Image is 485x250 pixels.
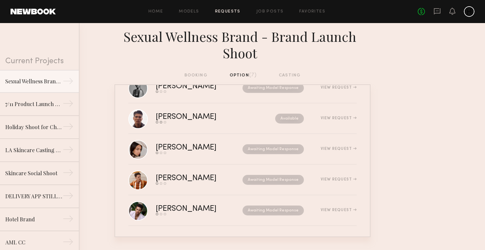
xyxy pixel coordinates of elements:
div: Skincare Social Shoot [5,169,63,177]
div: AML CC [5,238,63,246]
div: Sexual Wellness Brand - Brand Launch Shoot [114,28,371,61]
nb-request-status: Awaiting Model Response [242,206,304,215]
a: [PERSON_NAME]Awaiting Model ResponseView Request [128,73,357,103]
div: Hotel Brand [5,215,63,223]
a: Requests [215,10,241,14]
div: → [63,121,74,134]
div: [PERSON_NAME] [156,113,246,121]
div: [PERSON_NAME] [156,83,230,90]
div: → [63,144,74,157]
nb-request-status: Awaiting Model Response [242,144,304,154]
a: Job Posts [256,10,284,14]
div: 7/11 Product Launch Campaign [5,100,63,108]
div: [PERSON_NAME] [156,175,230,182]
div: → [63,236,74,250]
div: View Request [321,86,357,90]
div: View Request [321,147,357,151]
div: → [63,76,74,89]
div: DELIVERY APP STILLS SHOOT [5,192,63,200]
nb-request-status: Awaiting Model Response [242,83,304,93]
div: View Request [321,208,357,212]
div: → [63,98,74,111]
a: [PERSON_NAME]Awaiting Model ResponseView Request [128,195,357,226]
nb-request-status: Available [275,114,304,124]
div: [PERSON_NAME] [156,144,230,152]
a: [PERSON_NAME]AvailableView Request [128,103,357,134]
div: View Request [321,178,357,181]
a: [PERSON_NAME]Awaiting Model ResponseView Request [128,134,357,165]
nb-request-status: Awaiting Model Response [242,175,304,185]
div: Sexual Wellness Brand - Brand Launch Shoot [5,77,63,85]
a: Favorites [299,10,325,14]
div: [PERSON_NAME] [156,205,230,213]
a: [PERSON_NAME]Awaiting Model ResponseView Request [128,165,357,195]
div: View Request [321,116,357,120]
div: → [63,167,74,181]
a: Home [148,10,163,14]
div: → [63,190,74,204]
div: → [63,213,74,227]
a: Models [179,10,199,14]
div: Holiday Shoot for Chain Clothing Brand [5,123,63,131]
div: LA Skincare Casting - [DATE] [5,146,63,154]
